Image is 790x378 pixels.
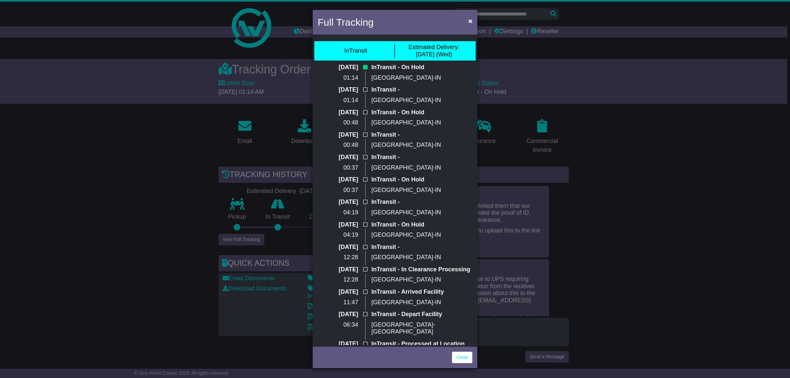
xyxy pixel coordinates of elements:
p: InTransit - Depart Facility [371,311,472,318]
p: [DATE] [318,244,358,251]
div: [DATE] (Wed) [408,44,460,58]
p: 12:28 [318,276,358,283]
p: [GEOGRAPHIC_DATA]-IN [371,119,472,126]
p: InTransit - On Hold [371,221,472,229]
p: 00:37 [318,164,358,172]
a: Close [452,352,472,363]
p: InTransit - [371,154,472,161]
p: [DATE] [318,109,358,116]
p: 04:19 [318,231,358,239]
p: [GEOGRAPHIC_DATA]-IN [371,299,472,306]
p: [GEOGRAPHIC_DATA]-[GEOGRAPHIC_DATA] [371,321,472,336]
p: [GEOGRAPHIC_DATA]-IN [371,142,472,149]
p: 00:48 [318,142,358,149]
p: [DATE] [318,86,358,94]
p: InTransit - [371,86,472,94]
p: [DATE] [318,311,358,318]
p: 00:48 [318,119,358,126]
p: [DATE] [318,64,358,71]
h4: Full Tracking [318,15,374,30]
p: InTransit - Arrived Facility [371,288,472,296]
p: [DATE] [318,176,358,183]
p: [DATE] [318,154,358,161]
p: [GEOGRAPHIC_DATA]-IN [371,254,472,261]
p: InTransit - [371,131,472,139]
button: Close [465,14,476,28]
p: [DATE] [318,340,358,348]
p: [DATE] [318,288,358,296]
p: 11:47 [318,299,358,306]
p: 06:34 [318,321,358,329]
p: InTransit - On Hold [371,176,472,183]
p: [DATE] [318,221,358,229]
p: [GEOGRAPHIC_DATA]-IN [371,209,472,216]
p: [DATE] [318,266,358,273]
p: 12:28 [318,254,358,261]
p: [GEOGRAPHIC_DATA]-IN [371,164,472,172]
p: InTransit - Processed at Location [371,340,472,348]
p: [GEOGRAPHIC_DATA]-IN [371,74,472,82]
p: 04:19 [318,209,358,216]
p: InTransit - On Hold [371,64,472,71]
p: 01:14 [318,74,358,82]
p: [DATE] [318,131,358,139]
p: InTransit - [371,199,472,206]
p: [GEOGRAPHIC_DATA]-IN [371,231,472,239]
p: 01:14 [318,97,358,104]
span: × [468,17,472,25]
p: InTransit - In Clearance Processing [371,266,472,273]
p: InTransit - [371,244,472,251]
p: InTransit - On Hold [371,109,472,116]
p: 00:37 [318,187,358,194]
span: Estimated Delivery: [408,44,460,50]
p: [GEOGRAPHIC_DATA]-IN [371,276,472,283]
p: [DATE] [318,199,358,206]
p: [GEOGRAPHIC_DATA]-IN [371,187,472,194]
p: [GEOGRAPHIC_DATA]-IN [371,97,472,104]
div: InTransit [344,47,367,55]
